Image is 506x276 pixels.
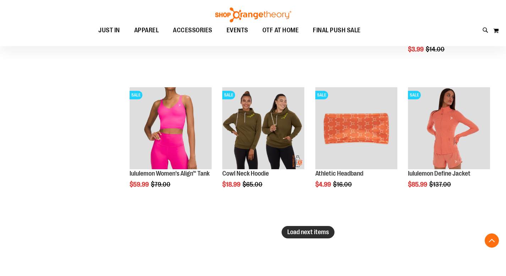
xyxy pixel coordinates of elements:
[222,87,304,170] a: Product image for Cowl Neck HoodieSALE
[282,226,334,238] button: Load next items
[98,22,120,38] span: JUST IN
[408,170,470,177] a: lululemon Define Jacket
[315,87,397,169] img: Product image for Athletic Headband
[227,22,248,38] span: EVENTS
[333,181,353,188] span: $16.00
[315,170,363,177] a: Athletic Headband
[429,181,452,188] span: $137.00
[219,84,308,206] div: product
[262,22,299,38] span: OTF AT HOME
[127,22,166,39] a: APPAREL
[214,7,292,22] img: Shop Orangetheory
[130,170,210,177] a: lululemon Women's Align™ Tank
[130,181,150,188] span: $59.99
[426,46,446,53] span: $14.00
[408,87,490,170] a: Product image for lululemon Define JacketSALE
[222,91,235,99] span: SALE
[255,22,306,39] a: OTF AT HOME
[312,84,401,206] div: product
[313,22,361,38] span: FINAL PUSH SALE
[219,22,255,39] a: EVENTS
[126,84,215,206] div: product
[485,233,499,248] button: Back To Top
[287,228,329,236] span: Load next items
[130,91,142,99] span: SALE
[315,91,328,99] span: SALE
[243,181,263,188] span: $65.00
[315,87,397,170] a: Product image for Athletic HeadbandSALE
[222,170,269,177] a: Cowl Neck Hoodie
[130,87,212,169] img: Product image for lululemon Womens Align Tank
[306,22,368,38] a: FINAL PUSH SALE
[91,22,127,39] a: JUST IN
[166,22,219,39] a: ACCESSORIES
[408,91,421,99] span: SALE
[222,181,241,188] span: $18.99
[134,22,159,38] span: APPAREL
[408,181,428,188] span: $85.99
[408,87,490,169] img: Product image for lululemon Define Jacket
[130,87,212,170] a: Product image for lululemon Womens Align TankSALE
[315,181,332,188] span: $4.99
[173,22,212,38] span: ACCESSORIES
[404,84,494,206] div: product
[408,46,425,53] span: $3.99
[151,181,172,188] span: $79.00
[222,87,304,169] img: Product image for Cowl Neck Hoodie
